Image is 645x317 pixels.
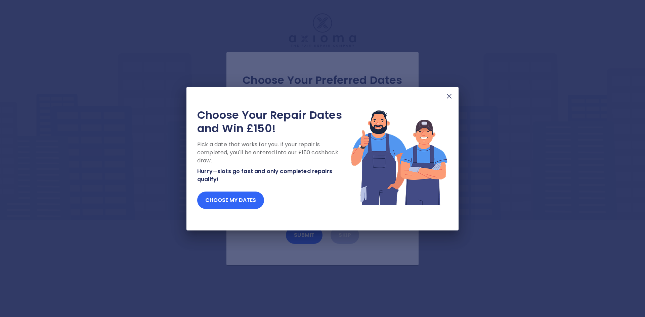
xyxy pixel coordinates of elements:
[197,192,264,209] button: Choose my dates
[350,108,448,206] img: Lottery
[197,167,350,183] p: Hurry—slots go fast and only completed repairs qualify!
[197,108,350,135] h2: Choose Your Repair Dates and Win £150!
[197,141,350,165] p: Pick a date that works for you. If your repair is completed, you'll be entered into our £150 cash...
[445,92,453,100] img: X Mark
